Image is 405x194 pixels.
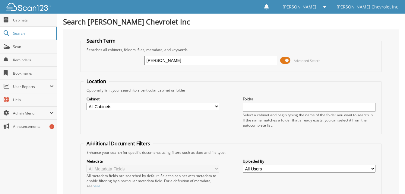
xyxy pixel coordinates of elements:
div: All metadata fields are searched by default. Select a cabinet with metadata to enable filtering b... [87,173,219,189]
span: [PERSON_NAME] [283,5,316,9]
span: Bookmarks [13,71,54,76]
span: Cabinets [13,18,54,23]
div: Searches all cabinets, folders, files, metadata, and keywords [84,47,379,52]
label: Uploaded By [243,159,375,164]
span: User Reports [13,84,49,89]
span: Admin Menu [13,111,49,116]
label: Folder [243,96,375,102]
legend: Location [84,78,109,85]
iframe: Chat Widget [375,165,405,194]
div: 1 [49,124,54,129]
label: Cabinet [87,96,219,102]
div: Optionally limit your search to a particular cabinet or folder [84,88,379,93]
span: Search [13,31,53,36]
label: Metadata [87,159,219,164]
span: Help [13,97,54,102]
span: Reminders [13,57,54,63]
span: Announcements [13,124,54,129]
h1: Search [PERSON_NAME] Chevrolet Inc [63,17,399,27]
a: here [93,183,100,189]
span: Advanced Search [294,58,321,63]
div: Enhance your search for specific documents using filters such as date and file type. [84,150,379,155]
span: [PERSON_NAME] Chevrolet Inc [337,5,398,9]
img: scan123-logo-white.svg [6,3,51,11]
div: Select a cabinet and begin typing the name of the folder you want to search in. If the name match... [243,112,375,128]
legend: Additional Document Filters [84,140,153,147]
legend: Search Term [84,37,119,44]
span: Scan [13,44,54,49]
